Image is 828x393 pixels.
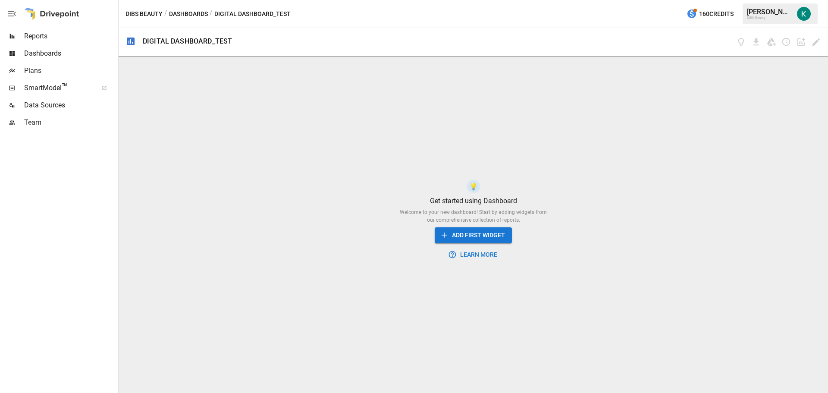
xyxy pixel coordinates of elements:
button: Learn More [446,247,501,263]
button: Save as Google Doc [766,37,776,47]
span: 160 Credits [699,9,734,19]
button: Download dashboard [751,37,761,47]
button: Schedule dashboard [781,37,791,47]
button: 160Credits [683,6,737,22]
span: Plans [24,66,116,76]
img: Katherine Rose [797,7,811,21]
div: [PERSON_NAME] [747,8,792,16]
span: Team [24,117,116,128]
span: Reports [24,31,116,41]
span: ™ [62,82,68,92]
button: View documentation [736,37,746,47]
button: DIBS Beauty [125,9,163,19]
div: DIGITAL DASHBOARD_TEST [143,37,232,45]
div: / [210,9,213,19]
button: Edit dashboard [811,37,821,47]
button: ADD FIRST WIDGET [435,227,512,243]
div: 💡 [469,182,478,191]
div: Welcome to your new dashboard! Start by adding widgets from our comprehensive collection of reports. [396,208,551,224]
div: / [164,9,167,19]
button: Katherine Rose [792,2,816,26]
span: SmartModel [24,83,92,93]
span: Data Sources [24,100,116,110]
button: Add widget [796,37,806,47]
div: DIBS Beauty [747,16,792,20]
button: Dashboards [169,9,208,19]
span: Dashboards [24,48,116,59]
div: Get started using Dashboard [430,197,517,205]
